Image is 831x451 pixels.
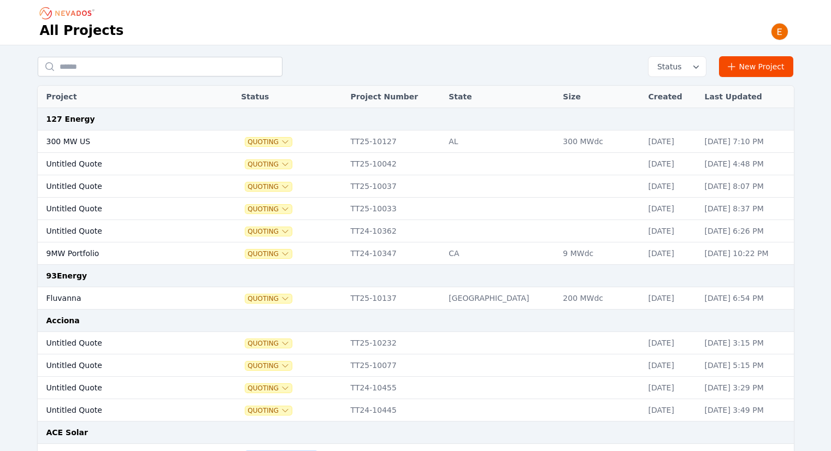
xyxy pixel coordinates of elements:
[38,287,209,310] td: Fluvanna
[557,242,643,265] td: 9 MWdc
[245,182,292,191] button: Quoting
[443,287,557,310] td: [GEOGRAPHIC_DATA]
[245,227,292,236] button: Quoting
[235,86,345,108] th: Status
[38,332,794,354] tr: Untitled QuoteQuotingTT25-10232[DATE][DATE] 3:15 PM
[699,287,794,310] td: [DATE] 6:54 PM
[649,57,706,76] button: Status
[699,198,794,220] td: [DATE] 8:37 PM
[653,61,682,72] span: Status
[643,220,699,242] td: [DATE]
[38,377,794,399] tr: Untitled QuoteQuotingTT24-10455[DATE][DATE] 3:29 PM
[699,332,794,354] td: [DATE] 3:15 PM
[38,242,209,265] td: 9MW Portfolio
[245,138,292,146] button: Quoting
[38,287,794,310] tr: FluvannaQuotingTT25-10137[GEOGRAPHIC_DATA]200 MWdc[DATE][DATE] 6:54 PM
[643,377,699,399] td: [DATE]
[699,242,794,265] td: [DATE] 10:22 PM
[643,175,699,198] td: [DATE]
[443,86,557,108] th: State
[38,354,794,377] tr: Untitled QuoteQuotingTT25-10077[DATE][DATE] 5:15 PM
[345,332,444,354] td: TT25-10232
[245,384,292,393] button: Quoting
[557,86,643,108] th: Size
[345,86,444,108] th: Project Number
[38,354,209,377] td: Untitled Quote
[38,86,209,108] th: Project
[38,175,794,198] tr: Untitled QuoteQuotingTT25-10037[DATE][DATE] 8:07 PM
[245,294,292,303] button: Quoting
[38,422,794,444] td: ACE Solar
[38,399,209,422] td: Untitled Quote
[345,220,444,242] td: TT24-10362
[345,242,444,265] td: TT24-10347
[38,175,209,198] td: Untitled Quote
[245,160,292,169] button: Quoting
[699,175,794,198] td: [DATE] 8:07 PM
[345,153,444,175] td: TT25-10042
[38,153,209,175] td: Untitled Quote
[345,377,444,399] td: TT24-10455
[345,175,444,198] td: TT25-10037
[345,130,444,153] td: TT25-10127
[345,198,444,220] td: TT25-10033
[38,332,209,354] td: Untitled Quote
[699,86,794,108] th: Last Updated
[245,406,292,415] button: Quoting
[699,377,794,399] td: [DATE] 3:29 PM
[643,354,699,377] td: [DATE]
[643,198,699,220] td: [DATE]
[557,130,643,153] td: 300 MWdc
[38,220,794,242] tr: Untitled QuoteQuotingTT24-10362[DATE][DATE] 6:26 PM
[699,354,794,377] td: [DATE] 5:15 PM
[643,153,699,175] td: [DATE]
[643,86,699,108] th: Created
[245,250,292,258] button: Quoting
[699,220,794,242] td: [DATE] 6:26 PM
[40,22,124,39] h1: All Projects
[699,130,794,153] td: [DATE] 7:10 PM
[38,265,794,287] td: 93Energy
[643,332,699,354] td: [DATE]
[38,198,794,220] tr: Untitled QuoteQuotingTT25-10033[DATE][DATE] 8:37 PM
[643,130,699,153] td: [DATE]
[38,220,209,242] td: Untitled Quote
[38,377,209,399] td: Untitled Quote
[38,310,794,332] td: Acciona
[643,242,699,265] td: [DATE]
[719,56,794,77] a: New Project
[643,287,699,310] td: [DATE]
[38,108,794,130] td: 127 Energy
[345,354,444,377] td: TT25-10077
[245,339,292,348] button: Quoting
[443,242,557,265] td: CA
[557,287,643,310] td: 200 MWdc
[245,205,292,213] button: Quoting
[345,287,444,310] td: TT25-10137
[38,198,209,220] td: Untitled Quote
[38,153,794,175] tr: Untitled QuoteQuotingTT25-10042[DATE][DATE] 4:48 PM
[38,242,794,265] tr: 9MW PortfolioQuotingTT24-10347CA9 MWdc[DATE][DATE] 10:22 PM
[443,130,557,153] td: AL
[643,399,699,422] td: [DATE]
[699,399,794,422] td: [DATE] 3:49 PM
[40,4,98,22] nav: Breadcrumb
[699,153,794,175] td: [DATE] 4:48 PM
[38,399,794,422] tr: Untitled QuoteQuotingTT24-10445[DATE][DATE] 3:49 PM
[771,23,788,40] img: Emily Walker
[245,361,292,370] button: Quoting
[345,399,444,422] td: TT24-10445
[38,130,794,153] tr: 300 MW USQuotingTT25-10127AL300 MWdc[DATE][DATE] 7:10 PM
[38,130,209,153] td: 300 MW US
